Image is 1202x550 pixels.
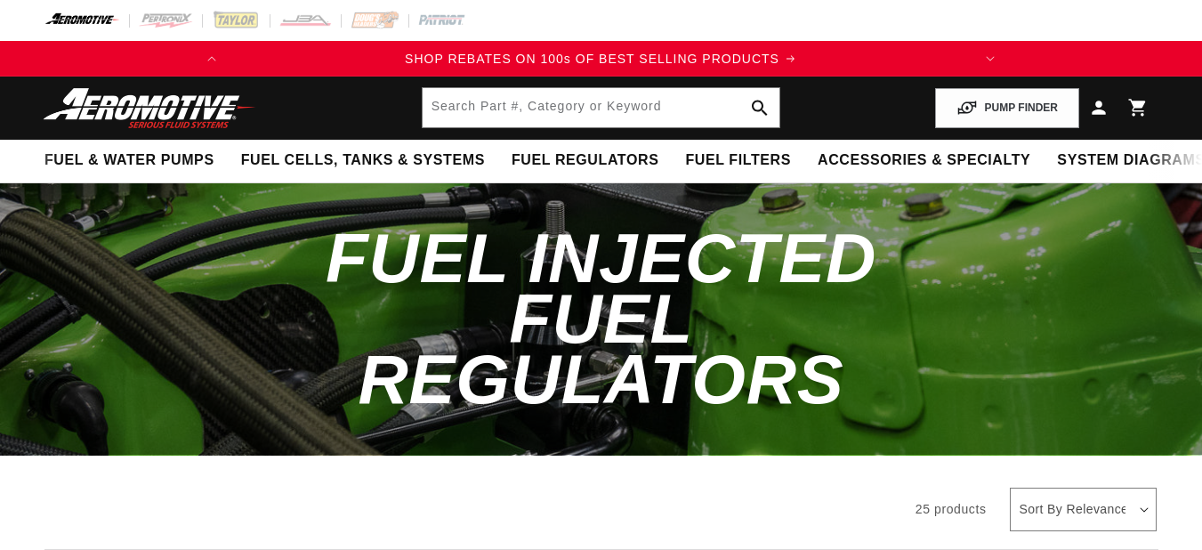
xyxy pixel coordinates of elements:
[818,151,1030,170] span: Accessories & Specialty
[498,140,672,182] summary: Fuel Regulators
[230,49,972,69] div: 1 of 2
[672,140,804,182] summary: Fuel Filters
[405,52,779,66] span: SHOP REBATES ON 100s OF BEST SELLING PRODUCTS
[31,140,228,182] summary: Fuel & Water Pumps
[38,87,261,129] img: Aeromotive
[972,41,1008,77] button: Translation missing: en.sections.announcements.next_announcement
[512,151,658,170] span: Fuel Regulators
[326,219,876,419] span: Fuel Injected Fuel Regulators
[44,151,214,170] span: Fuel & Water Pumps
[194,41,230,77] button: Translation missing: en.sections.announcements.previous_announcement
[740,88,779,127] button: search button
[423,88,780,127] input: Search by Part Number, Category or Keyword
[916,502,987,516] span: 25 products
[230,49,972,69] a: SHOP REBATES ON 100s OF BEST SELLING PRODUCTS
[804,140,1044,182] summary: Accessories & Specialty
[230,49,972,69] div: Announcement
[241,151,485,170] span: Fuel Cells, Tanks & Systems
[685,151,791,170] span: Fuel Filters
[228,140,498,182] summary: Fuel Cells, Tanks & Systems
[935,88,1079,128] button: PUMP FINDER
